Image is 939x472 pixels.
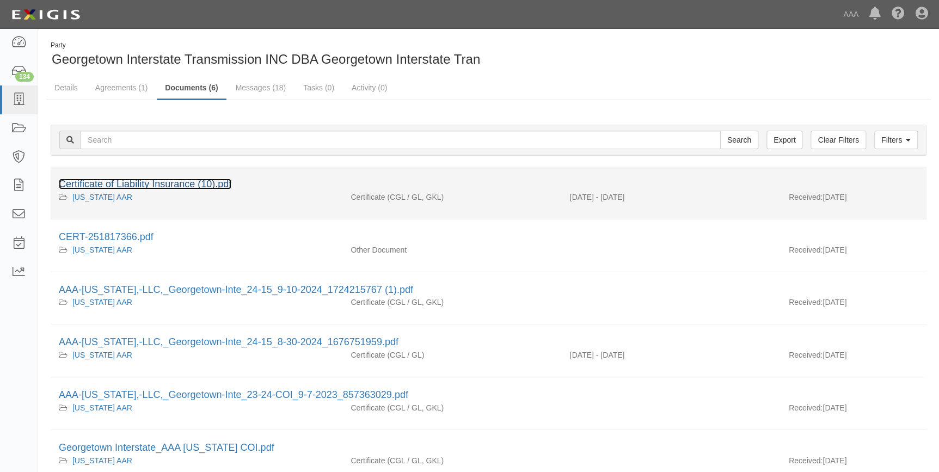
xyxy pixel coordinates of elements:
[342,402,561,413] div: Commercial General Liability / Garage Liability Garage Keepers Liability
[720,131,758,149] input: Search
[781,192,926,208] div: [DATE]
[59,244,334,255] div: Texas AAR
[59,441,918,455] div: Georgetown Interstate_AAA Texas COI.pdf
[46,77,86,99] a: Details
[72,298,132,307] a: [US_STATE] AAR
[342,244,561,255] div: Other Document
[59,442,274,453] a: Georgetown Interstate_AAA [US_STATE] COI.pdf
[59,179,231,189] a: Certificate of Liability Insurance (10).pdf
[789,192,823,203] p: Received:
[59,402,334,413] div: Texas AAR
[342,350,561,360] div: Commercial General Liability / Garage Liability
[72,456,132,465] a: [US_STATE] AAR
[59,177,918,192] div: Certificate of Liability Insurance (10).pdf
[59,455,334,466] div: Texas AAR
[342,455,561,466] div: Commercial General Liability / Garage Liability Garage Keepers Liability
[59,389,408,400] a: AAA-[US_STATE],-LLC,_Georgetown-Inte_23-24-COI_9-7-2023_857363029.pdf
[295,77,342,99] a: Tasks (0)
[59,283,918,297] div: AAA-Texas,-LLC,_Georgetown-Inte_24-15_9-10-2024_1724215767 (1).pdf
[59,297,334,308] div: Texas AAR
[781,297,926,313] div: [DATE]
[562,402,781,403] div: Effective - Expiration
[562,350,781,360] div: Effective 09/13/2024 - Expiration 09/13/2025
[838,3,864,25] a: AAA
[59,335,918,350] div: AAA-Texas,-LLC,_Georgetown-Inte_24-15_8-30-2024_1676751959.pdf
[789,244,823,255] p: Received:
[781,455,926,471] div: [DATE]
[343,77,395,99] a: Activity (0)
[789,455,823,466] p: Received:
[789,297,823,308] p: Received:
[72,193,132,201] a: [US_STATE] AAR
[59,388,918,402] div: AAA-Texas,-LLC,_Georgetown-Inte_23-24-COI_9-7-2023_857363029.pdf
[874,131,918,149] a: Filters
[562,244,781,245] div: Effective - Expiration
[157,77,226,100] a: Documents (6)
[59,284,413,295] a: AAA-[US_STATE],-LLC,_Georgetown-Inte_24-15_9-10-2024_1724215767 (1).pdf
[59,230,918,244] div: CERT-251817366.pdf
[72,246,132,254] a: [US_STATE] AAR
[52,52,615,66] span: Georgetown Interstate Transmission INC DBA Georgetown Interstate Transmission & Auto Repair
[811,131,866,149] a: Clear Filters
[51,41,615,50] div: Party
[72,403,132,412] a: [US_STATE] AAR
[15,72,34,82] div: 134
[342,192,561,203] div: Commercial General Liability / Garage Liability Garage Keepers Liability
[228,77,294,99] a: Messages (18)
[59,231,154,242] a: CERT-251817366.pdf
[342,297,561,308] div: Commercial General Liability / Garage Liability Garage Keepers Liability
[781,244,926,261] div: [DATE]
[59,350,334,360] div: Texas AAR
[8,5,83,24] img: logo-5460c22ac91f19d4615b14bd174203de0afe785f0fc80cf4dbbc73dc1793850b.png
[46,41,481,69] div: Georgetown Interstate Transmission INC DBA Georgetown Interstate Transmission & Auto Repair
[59,336,398,347] a: AAA-[US_STATE],-LLC,_Georgetown-Inte_24-15_8-30-2024_1676751959.pdf
[81,131,721,149] input: Search
[781,402,926,419] div: [DATE]
[789,350,823,360] p: Received:
[766,131,802,149] a: Export
[562,192,781,203] div: Effective 04/15/2025 - Expiration 04/15/2026
[781,350,926,366] div: [DATE]
[72,351,132,359] a: [US_STATE] AAR
[892,8,905,21] i: Help Center - Complianz
[87,77,156,99] a: Agreements (1)
[789,402,823,413] p: Received:
[59,192,334,203] div: Texas AAR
